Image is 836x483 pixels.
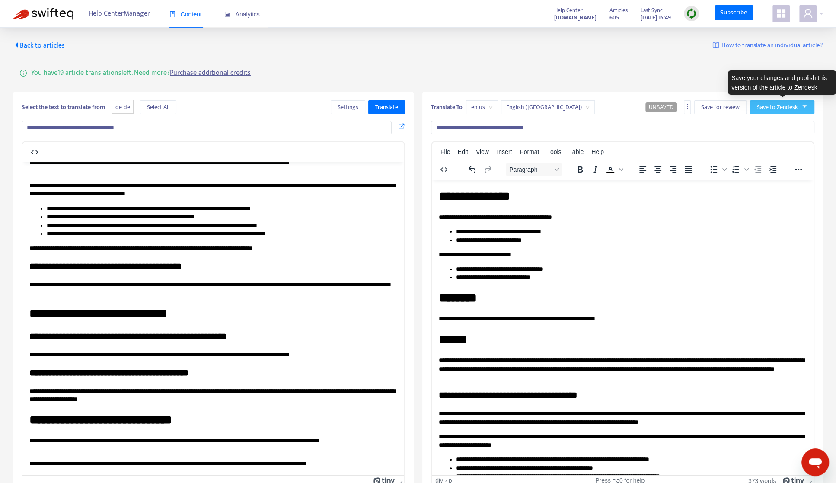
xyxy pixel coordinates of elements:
span: Settings [338,102,358,112]
a: How to translate an individual article? [712,41,823,51]
span: de-de [112,100,134,114]
span: Paragraph [509,166,552,173]
span: appstore [776,8,786,19]
span: Help Center Manager [89,6,150,22]
span: How to translate an individual article? [721,41,823,51]
button: Justify [681,163,696,176]
span: Translate [375,102,398,112]
span: Tools [547,148,562,155]
span: View [476,148,489,155]
button: Save for review [694,100,747,114]
span: Table [569,148,584,155]
strong: 605 [609,13,619,22]
span: Analytics [224,11,260,18]
div: Save your changes and publish this version of the article to Zendesk [728,70,836,95]
button: Redo [480,163,495,176]
button: more [684,100,691,114]
button: Align right [666,163,680,176]
span: more [684,103,690,109]
span: Articles [609,6,628,15]
span: Select All [147,102,169,112]
div: Bullet list [706,163,728,176]
p: You have 19 article translations left. Need more? [31,68,251,78]
a: [DOMAIN_NAME] [554,13,597,22]
iframe: Rich Text Area [432,180,814,475]
span: Help [591,148,604,155]
span: caret-left [13,42,20,48]
button: Translate [368,100,405,114]
span: Format [520,148,539,155]
img: Swifteq [13,8,73,20]
span: Save for review [701,102,740,112]
span: Insert [497,148,512,155]
span: caret-down [801,103,807,109]
span: Last Sync [641,6,663,15]
button: Align center [651,163,665,176]
button: Increase indent [766,163,780,176]
div: Numbered list [728,163,750,176]
span: UNSAVED [649,104,673,110]
button: Settings [331,100,365,114]
span: book [169,11,175,17]
a: Subscribe [715,5,753,21]
div: Text color Black [603,163,625,176]
span: info-circle [20,68,27,77]
span: Back to articles [13,40,65,51]
span: area-chart [224,11,230,17]
span: Content [169,11,202,18]
b: Translate To [431,102,463,112]
span: Save to Zendesk [757,102,798,112]
button: Align left [635,163,650,176]
b: Select the text to translate from [22,102,105,112]
button: Select All [140,100,176,114]
img: image-link [712,42,719,49]
span: English (USA) [506,101,590,114]
button: Bold [573,163,587,176]
iframe: Schaltfläche zum Öffnen des Messaging-Fensters [801,448,829,476]
button: Undo [465,163,480,176]
img: sync.dc5367851b00ba804db3.png [686,8,697,19]
button: Block Paragraph [506,163,562,176]
button: Decrease indent [750,163,765,176]
span: user [803,8,813,19]
span: File [440,148,450,155]
button: Italic [588,163,603,176]
iframe: Rich Text Area [22,162,404,475]
span: Help Center [554,6,583,15]
span: en-us [471,101,493,114]
button: Reveal or hide additional toolbar items [791,163,806,176]
span: Edit [458,148,468,155]
a: Purchase additional credits [170,67,251,79]
button: Save to Zendeskcaret-down [750,100,814,114]
strong: [DATE] 15:49 [641,13,671,22]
